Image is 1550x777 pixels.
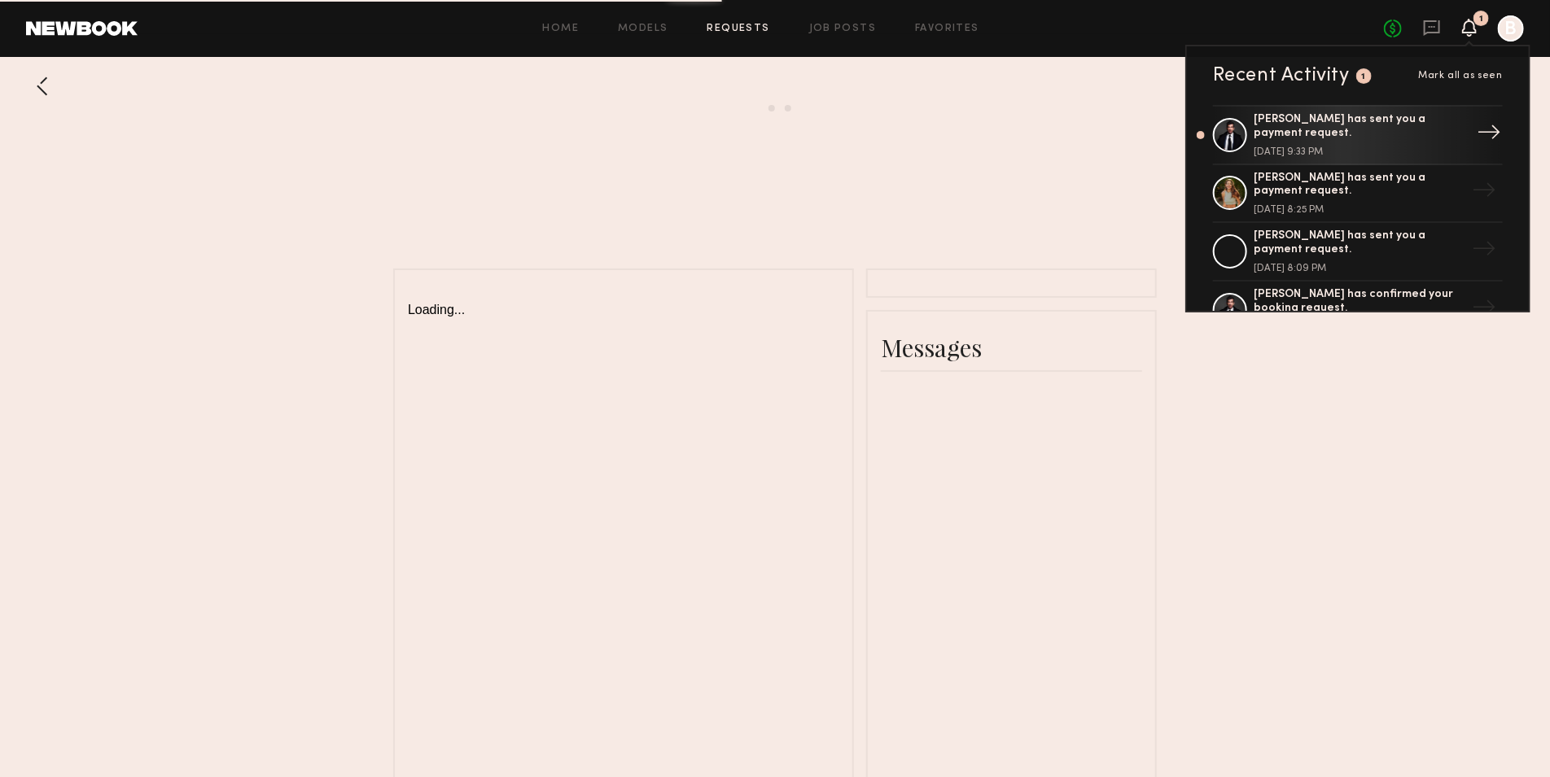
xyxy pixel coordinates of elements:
div: [PERSON_NAME] has sent you a payment request. [1254,172,1465,199]
div: 1 [1479,15,1483,24]
a: [PERSON_NAME] has confirmed your booking request.→ [1213,282,1503,340]
div: [DATE] 8:25 PM [1254,205,1465,215]
div: [DATE] 8:09 PM [1254,264,1465,273]
a: [PERSON_NAME] has sent you a payment request.[DATE] 9:33 PM→ [1213,105,1503,165]
a: Job Posts [809,24,877,34]
div: [PERSON_NAME] has confirmed your booking request. [1254,288,1465,316]
div: [PERSON_NAME] has sent you a payment request. [1254,229,1465,257]
div: [PERSON_NAME] has sent you a payment request. [1254,113,1465,141]
div: Messages [881,331,1142,364]
a: [PERSON_NAME] has sent you a payment request.[DATE] 8:25 PM→ [1213,165,1503,224]
a: [PERSON_NAME] has sent you a payment request.[DATE] 8:09 PM→ [1213,223,1503,282]
div: [DATE] 9:33 PM [1254,147,1465,157]
div: → [1465,230,1503,273]
a: Requests [707,24,770,34]
a: Favorites [915,24,979,34]
a: Models [618,24,668,34]
div: → [1465,289,1503,331]
div: Recent Activity [1213,66,1350,85]
div: → [1470,114,1508,156]
a: Home [543,24,580,34]
span: Mark all as seen [1418,71,1503,81]
a: B [1498,15,1524,41]
div: → [1465,172,1503,214]
div: Loading... [408,283,839,317]
div: 1 [1362,72,1367,81]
